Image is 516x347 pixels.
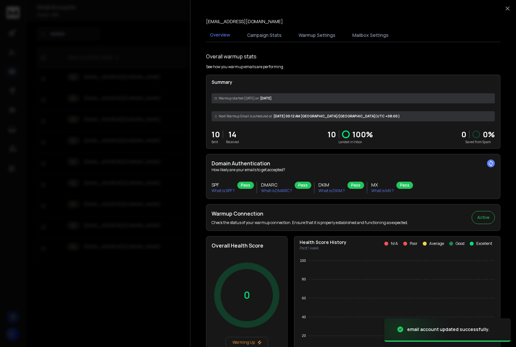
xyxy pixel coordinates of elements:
p: 100 % [352,129,373,140]
button: Campaign Stats [243,28,286,42]
h3: DMARC [261,182,292,188]
span: Warmup started [DATE] on [219,96,259,101]
tspan: 20 [302,334,306,338]
p: 10 [328,129,336,140]
p: What is MX ? [371,188,394,193]
p: N/A [391,241,398,246]
p: Past 1 week [300,246,346,251]
button: Mailbox Settings [348,28,392,42]
p: Average [429,241,444,246]
p: Warming Up [229,340,265,345]
tspan: 40 [302,315,306,319]
p: Health Score History [300,239,346,246]
p: Good [456,241,464,246]
h2: Warmup Connection [212,210,408,218]
p: Landed in Inbox [328,140,373,144]
p: How likely are your emails to get accepted? [212,167,495,173]
p: What is DMARC ? [261,188,292,193]
h3: SPF [212,182,235,188]
div: Pass [396,182,413,189]
p: 10 [212,129,220,140]
p: [EMAIL_ADDRESS][DOMAIN_NAME] [206,18,283,25]
p: What is DKIM ? [318,188,345,193]
strong: 0 [461,129,466,140]
h2: Overall Health Score [212,242,282,249]
tspan: 80 [302,277,306,281]
div: [DATE] [212,93,495,103]
h1: Overall warmup stats [206,53,257,60]
p: Received [226,140,239,144]
p: 0 % [483,129,495,140]
p: 14 [226,129,239,140]
div: Pass [237,182,254,189]
span: Next Warmup Email is scheduled at [219,114,272,119]
tspan: 60 [302,296,306,300]
p: Poor [410,241,418,246]
h3: MX [371,182,394,188]
h3: DKIM [318,182,345,188]
h2: Domain Authentication [212,159,495,167]
p: Sent [212,140,220,144]
button: Warmup Settings [295,28,339,42]
button: Active [472,211,495,224]
p: What is SPF ? [212,188,235,193]
p: Saved from Spam [461,140,495,144]
p: See how you warmup emails are performing [206,64,283,69]
p: 0 [244,289,250,301]
p: Check the status of your warmup connection. Ensure that it is properly established and functionin... [212,220,408,225]
div: [DATE] 00:12 AM [GEOGRAPHIC_DATA]/[GEOGRAPHIC_DATA] (UTC +08:00 ) [212,111,495,121]
button: Overview [206,28,234,43]
p: Excellent [476,241,492,246]
p: Summary [212,79,495,85]
div: Pass [295,182,311,189]
tspan: 100 [300,259,306,263]
div: Pass [347,182,364,189]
